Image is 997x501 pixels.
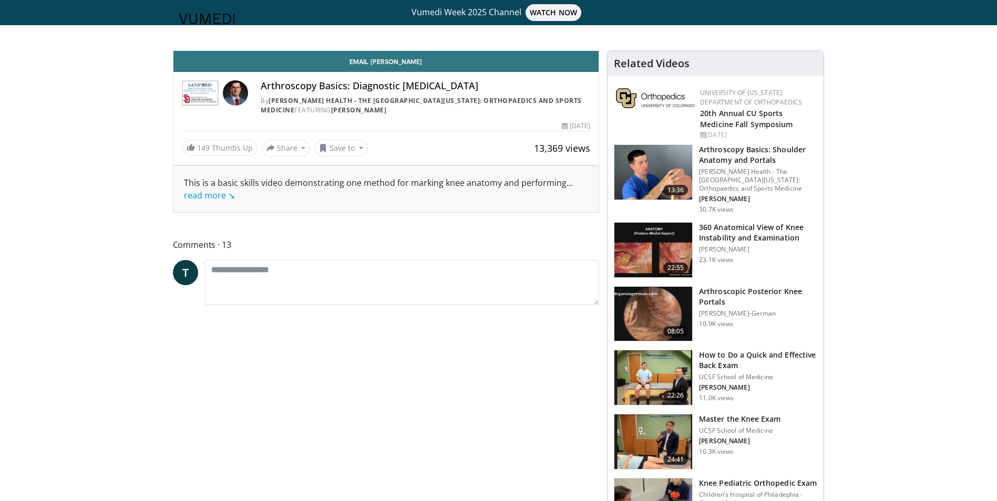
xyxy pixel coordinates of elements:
a: University of [US_STATE] Department of Orthopaedics [700,88,802,107]
p: 11.0K views [699,394,734,402]
img: VuMedi Logo [179,14,235,24]
a: 24:41 Master the Knee Exam UCSF School of Medicine [PERSON_NAME] 10.3K views [614,414,817,469]
h4: Related Videos [614,57,690,70]
a: 13:36 Arthroscopy Basics: Shoulder Anatomy and Portals [PERSON_NAME] Health - The [GEOGRAPHIC_DAT... [614,144,817,214]
p: 30.7K views [699,205,734,214]
div: This is a basic skills video demonstrating one method for marking knee anatomy and performing [184,176,589,202]
p: 10.3K views [699,447,734,456]
span: 13,369 views [534,142,590,154]
p: UCSF School of Medicine [699,373,817,381]
h3: Arthroscopic Posterior Knee Portals [699,286,817,307]
h3: Knee Pediatric Orthopedic Exam [699,478,817,488]
a: Email [PERSON_NAME] [173,51,599,72]
p: [PERSON_NAME] [699,245,817,254]
h3: Master the Knee Exam [699,414,780,424]
img: 355603a8-37da-49b6-856f-e00d7e9307d3.png.150x105_q85_autocrop_double_scale_upscale_version-0.2.png [616,88,695,108]
h3: 360 Anatomical View of Knee Instability and Examination [699,222,817,243]
span: ... [184,177,573,201]
a: 149 Thumbs Up [182,140,258,156]
a: 22:55 360 Anatomical View of Knee Instability and Examination [PERSON_NAME] 23.1K views [614,222,817,278]
span: 08:05 [663,326,688,337]
h4: Arthroscopy Basics: Diagnostic [MEDICAL_DATA] [261,80,590,92]
img: 06234ec1-9449-4fdc-a1ec-369a50591d94.150x105_q85_crop-smart_upscale.jpg [614,287,692,341]
span: 149 [197,143,210,153]
img: badd6cc1-85db-4728-89db-6dde3e48ba1d.150x105_q85_crop-smart_upscale.jpg [614,350,692,405]
a: [PERSON_NAME] Health - The [GEOGRAPHIC_DATA][US_STATE]: Orthopaedics and Sports Medicine [261,96,582,114]
div: [DATE] [562,121,590,131]
p: 10.9K views [699,320,734,328]
img: 5866c4ed-3974-4147-8369-9a923495f326.150x105_q85_crop-smart_upscale.jpg [614,414,692,469]
a: [PERSON_NAME] [331,106,387,114]
img: Avatar [223,80,248,106]
a: read more ↘ [184,190,235,201]
p: Nathan Skelley [699,195,817,203]
div: [DATE] [700,130,815,140]
p: Anthony Luke [699,437,780,445]
a: T [173,260,198,285]
span: 24:41 [663,454,688,465]
p: 23.1K views [699,256,734,264]
h3: How to Do a Quick and Effective Back Exam [699,350,817,371]
span: Comments 13 [173,238,600,252]
button: Share [262,140,311,156]
span: 22:55 [663,263,688,273]
a: 22:26 How to Do a Quick and Effective Back Exam UCSF School of Medicine [PERSON_NAME] 11.0K views [614,350,817,405]
p: [PERSON_NAME]-German [699,309,817,318]
img: 533d6d4f-9d9f-40bd-bb73-b810ec663725.150x105_q85_crop-smart_upscale.jpg [614,223,692,277]
a: 08:05 Arthroscopic Posterior Knee Portals [PERSON_NAME]-German 10.9K views [614,286,817,342]
span: 13:36 [663,185,688,195]
p: William Berrigan [699,383,817,392]
a: 20th Annual CU Sports Medicine Fall Symposium [700,108,793,129]
button: Save to [314,140,368,156]
img: Sanford Health - The University of South Dakota School of Medicine: Orthopaedics and Sports Medicine [182,80,219,106]
h3: Arthroscopy Basics: Shoulder Anatomy and Portals [699,144,817,165]
img: 9534a039-0eaa-4167-96cf-d5be049a70d8.150x105_q85_crop-smart_upscale.jpg [614,145,692,200]
span: 22:26 [663,390,688,401]
p: UCSF School of Medicine [699,426,780,435]
div: By FEATURING [261,96,590,115]
p: [PERSON_NAME] Health - The [GEOGRAPHIC_DATA][US_STATE]: Orthopaedics and Sports Medicine [699,168,817,193]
